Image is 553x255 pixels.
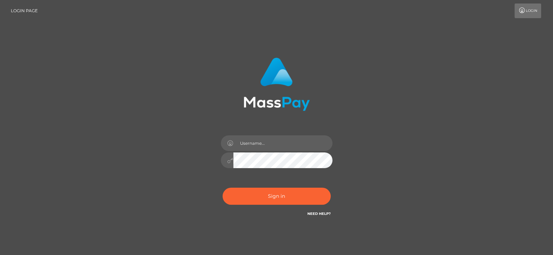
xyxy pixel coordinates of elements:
[244,58,310,111] img: MassPay Login
[11,3,38,18] a: Login Page
[307,211,331,216] a: Need Help?
[223,188,331,205] button: Sign in
[515,3,541,18] a: Login
[233,135,332,151] input: Username...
